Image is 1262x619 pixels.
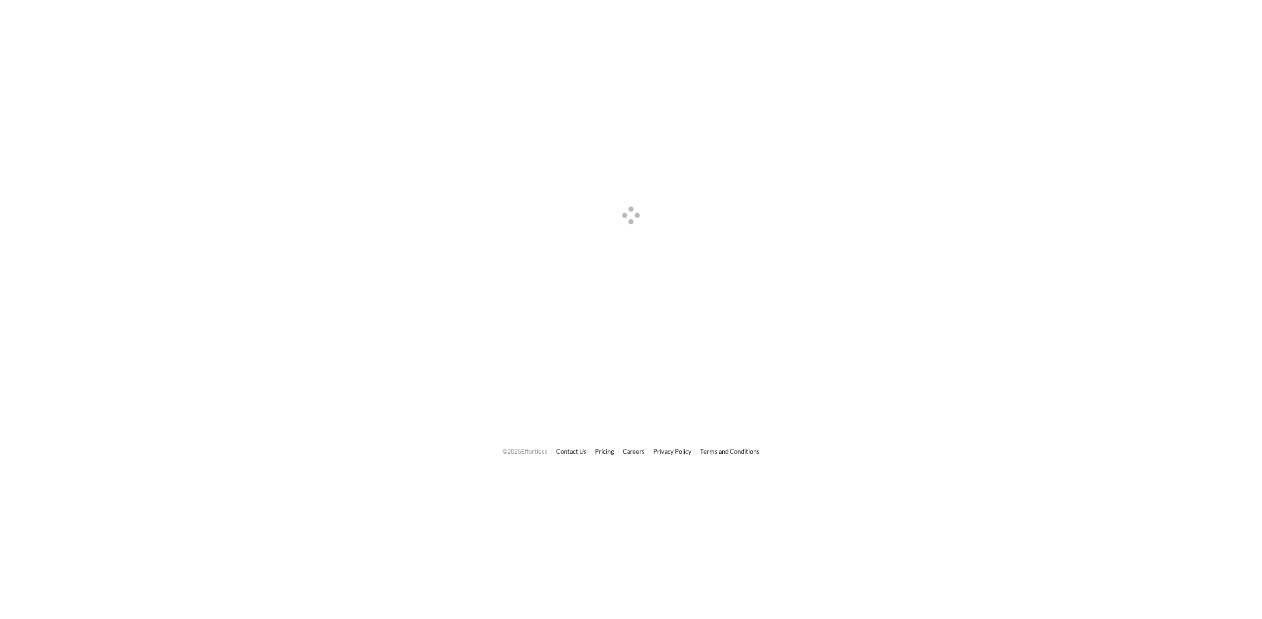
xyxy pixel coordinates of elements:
a: Pricing [595,447,614,455]
a: Terms and Conditions [700,447,760,455]
a: Contact Us [556,447,587,455]
span: © 2025 Effortless [502,447,548,455]
a: Careers [623,447,645,455]
a: Privacy Policy [653,447,692,455]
